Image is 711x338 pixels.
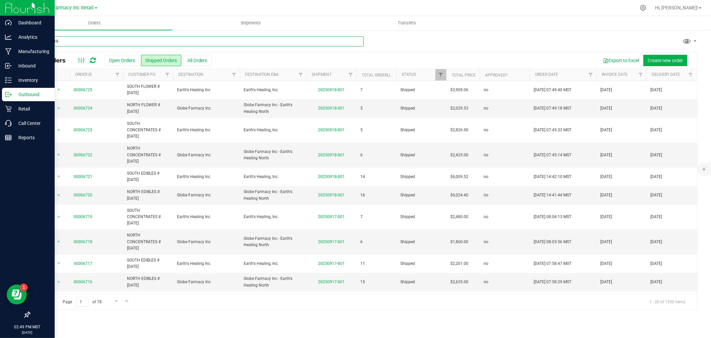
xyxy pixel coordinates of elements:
[177,152,236,158] span: Globe Farmacy Inc
[105,55,139,66] button: Open Orders
[318,128,345,132] a: 20250918-001
[655,5,698,10] span: Hi, [PERSON_NAME]!
[127,170,169,183] span: SOUTH EDIBLES # [DATE]
[600,105,612,112] span: [DATE]
[244,149,302,161] span: Globe Farmacy Inc - Earth's Healing North
[178,72,203,77] a: Destination
[127,232,169,251] span: NORTH CONCENTRATES # [DATE]
[244,87,302,93] span: Earth's Healing, Inc.
[244,261,302,267] span: Earth's Healing, Inc.
[400,87,442,93] span: Shipped
[534,174,571,180] span: [DATE] 14:42:10 MST
[127,121,169,140] span: SOUTH CONCENTRATES # [DATE]
[534,214,571,220] span: [DATE] 08:04:13 MST
[20,284,28,292] iframe: Resource center unread badge
[360,192,365,198] span: 16
[112,69,123,80] a: Filter
[39,5,94,11] span: Globe Farmacy Inc Retail
[244,235,302,248] span: Globe Farmacy Inc - Earth's Healing North
[74,239,92,245] a: 00006718
[450,214,468,220] span: $2,480.00
[12,105,52,113] p: Retail
[177,279,236,285] span: Globe Farmacy Inc
[484,127,488,133] span: no
[55,126,63,135] span: select
[360,152,363,158] span: 6
[400,261,442,267] span: Shipped
[245,72,279,77] a: Destination DBA
[400,239,442,245] span: Shipped
[12,33,52,41] p: Analytics
[3,324,52,330] p: 02:49 PM MST
[12,62,52,70] p: Inbound
[485,73,508,77] a: Approved?
[534,87,571,93] span: [DATE] 07:49:40 MST
[600,261,612,267] span: [DATE]
[16,16,172,30] a: Orders
[127,276,169,288] span: NORTH EDIBLES # [DATE]
[318,153,345,157] a: 20250918-001
[55,104,63,113] span: select
[534,279,571,285] span: [DATE] 07:58:29 MST
[400,174,442,180] span: Shipped
[177,127,236,133] span: Earth's Healing Inc
[484,105,488,112] span: no
[534,152,571,158] span: [DATE] 07:45:14 MST
[534,105,571,112] span: [DATE] 07:49:18 MST
[600,127,612,133] span: [DATE]
[74,279,92,285] a: 00006716
[74,192,92,198] a: 00006720
[5,134,12,141] inline-svg: Reports
[450,127,468,133] span: $2,826.90
[650,214,662,220] span: [DATE]
[400,127,442,133] span: Shipped
[55,237,63,246] span: select
[484,174,488,180] span: no
[450,174,468,180] span: $6,009.52
[74,152,92,158] a: 00006722
[450,279,468,285] span: $2,635.00
[5,106,12,112] inline-svg: Retail
[244,214,302,220] span: Earth's Healing, Inc.
[535,72,558,77] a: Order Date
[12,19,52,27] p: Dashboard
[244,276,302,288] span: Globe Farmacy Inc - Earth's Healing North
[74,87,92,93] a: 00006725
[318,239,345,244] a: 20250917-001
[55,259,63,268] span: select
[400,152,442,158] span: Shipped
[600,214,612,220] span: [DATE]
[74,261,92,267] a: 00006717
[450,261,468,267] span: $2,201.00
[650,239,662,245] span: [DATE]
[345,69,356,80] a: Filter
[127,145,169,165] span: NORTH CONCENTRATES # [DATE]
[484,261,488,267] span: no
[55,172,63,181] span: select
[362,73,398,77] a: Total Orderlines
[29,36,364,46] input: Search Order ID, Destination, Customer PO...
[360,279,365,285] span: 15
[177,105,236,112] span: Globe Farmacy Inc
[122,297,132,306] a: Go to the last page
[602,72,628,77] a: Invoice Date
[600,87,612,93] span: [DATE]
[172,16,329,30] a: Shipments
[600,279,612,285] span: [DATE]
[650,105,662,112] span: [DATE]
[650,192,662,198] span: [DATE]
[55,85,63,95] span: select
[141,55,181,66] button: Shipped Orders
[360,105,363,112] span: 5
[177,214,236,220] span: Earth's Healing Inc
[452,73,476,77] a: Total Price
[127,189,169,201] span: NORTH EDIBLES # [DATE]
[360,174,365,180] span: 14
[229,69,240,80] a: Filter
[76,297,88,307] input: 1
[360,214,363,220] span: 7
[534,192,571,198] span: [DATE] 14:41:44 MST
[643,55,687,66] button: Create new order
[55,278,63,287] span: select
[450,239,468,245] span: $1,860.00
